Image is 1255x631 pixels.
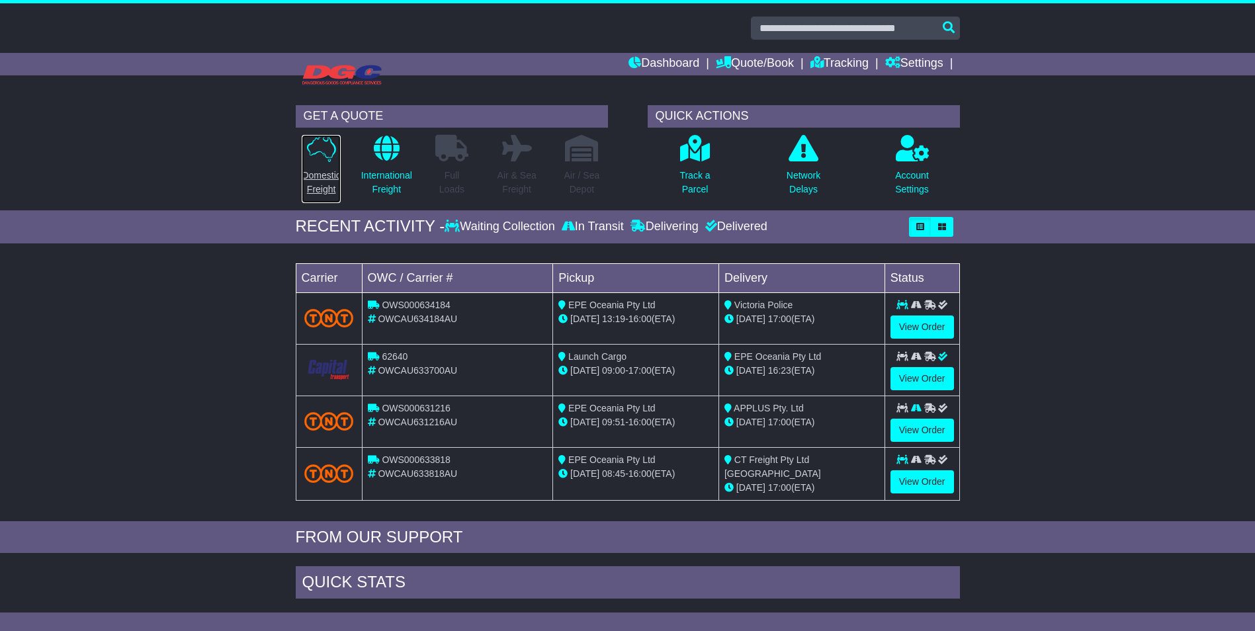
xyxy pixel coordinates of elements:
a: Dashboard [628,53,699,75]
a: Quote/Book [716,53,794,75]
span: OWCAU633700AU [378,365,457,376]
span: 17:00 [768,314,791,324]
span: 17:00 [768,482,791,493]
span: OWS000633818 [382,454,451,465]
p: Air & Sea Freight [498,169,537,196]
span: 16:00 [628,417,652,427]
p: Network Delays [787,169,820,196]
span: [DATE] [570,365,599,376]
span: EPE Oceania Pty Ltd [568,300,656,310]
a: AccountSettings [894,134,930,204]
span: 09:00 [602,365,625,376]
a: DomesticFreight [301,134,341,204]
img: TNT_Domestic.png [304,412,354,430]
div: In Transit [558,220,627,234]
span: APPLUS Pty. Ltd [734,403,804,413]
td: Status [885,263,959,292]
span: [DATE] [570,314,599,324]
span: 13:19 [602,314,625,324]
span: OWCAU631216AU [378,417,457,427]
div: Delivered [702,220,767,234]
span: 62640 [382,351,408,362]
span: [DATE] [570,468,599,479]
a: View Order [890,367,954,390]
p: Air / Sea Depot [564,169,600,196]
div: RECENT ACTIVITY - [296,217,445,236]
p: Full Loads [435,169,468,196]
span: OWCAU633818AU [378,468,457,479]
img: TNT_Domestic.png [304,464,354,482]
a: Tracking [810,53,869,75]
p: Track a Parcel [679,169,710,196]
a: View Order [890,470,954,493]
span: [DATE] [736,482,765,493]
div: (ETA) [724,415,879,429]
span: OWS000634184 [382,300,451,310]
div: (ETA) [724,312,879,326]
div: QUICK ACTIONS [648,105,960,128]
div: Delivering [627,220,702,234]
a: NetworkDelays [786,134,821,204]
div: Quick Stats [296,566,960,602]
span: EPE Oceania Pty Ltd [568,403,656,413]
td: OWC / Carrier # [362,263,553,292]
div: - (ETA) [558,312,713,326]
span: 16:00 [628,314,652,324]
p: Account Settings [895,169,929,196]
div: - (ETA) [558,364,713,378]
span: 17:00 [768,417,791,427]
span: EPE Oceania Pty Ltd [568,454,656,465]
img: CapitalTransport.png [304,357,354,382]
p: Domestic Freight [302,169,340,196]
span: OWS000631216 [382,403,451,413]
a: Settings [885,53,943,75]
div: FROM OUR SUPPORT [296,528,960,547]
a: View Order [890,315,954,339]
a: View Order [890,419,954,442]
span: 09:51 [602,417,625,427]
div: Waiting Collection [445,220,558,234]
span: [DATE] [736,314,765,324]
span: 16:23 [768,365,791,376]
div: - (ETA) [558,415,713,429]
span: Victoria Police [734,300,793,310]
img: TNT_Domestic.png [304,309,354,327]
span: 08:45 [602,468,625,479]
span: 16:00 [628,468,652,479]
a: InternationalFreight [361,134,413,204]
div: (ETA) [724,481,879,495]
p: International Freight [361,169,412,196]
span: [DATE] [736,365,765,376]
span: OWCAU634184AU [378,314,457,324]
span: 17:00 [628,365,652,376]
td: Delivery [718,263,885,292]
span: Launch Cargo [568,351,627,362]
a: Track aParcel [679,134,711,204]
div: GET A QUOTE [296,105,608,128]
td: Carrier [296,263,362,292]
span: [DATE] [736,417,765,427]
span: [DATE] [570,417,599,427]
div: - (ETA) [558,467,713,481]
div: (ETA) [724,364,879,378]
span: CT Freight Pty Ltd [GEOGRAPHIC_DATA] [724,454,821,479]
td: Pickup [553,263,719,292]
span: EPE Oceania Pty Ltd [734,351,822,362]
